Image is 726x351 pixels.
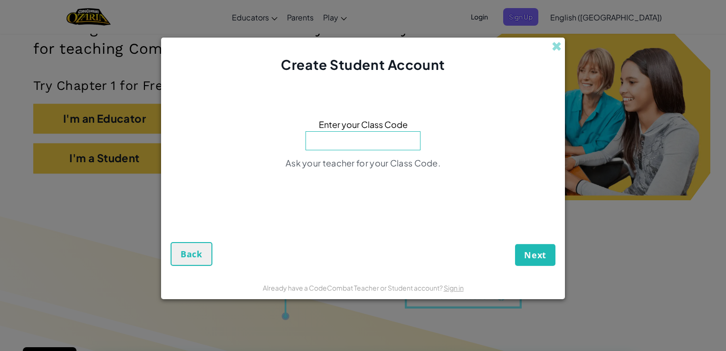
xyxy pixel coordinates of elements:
[524,249,546,261] span: Next
[181,248,202,260] span: Back
[281,56,445,73] span: Create Student Account
[171,242,212,266] button: Back
[286,157,440,168] span: Ask your teacher for your Class Code.
[263,283,444,292] span: Already have a CodeCombat Teacher or Student account?
[319,117,408,131] span: Enter your Class Code
[444,283,464,292] a: Sign in
[515,244,555,266] button: Next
